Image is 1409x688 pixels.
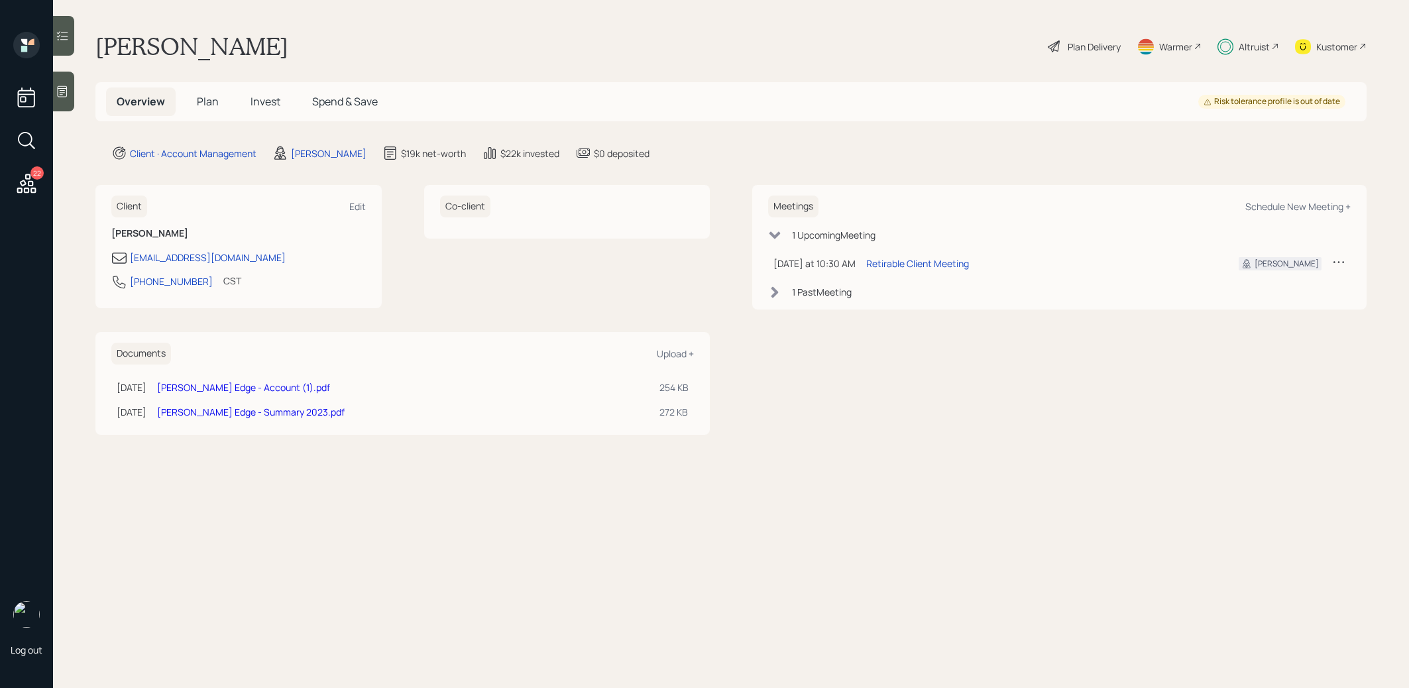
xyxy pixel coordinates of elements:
[117,94,165,109] span: Overview
[657,347,694,360] div: Upload +
[130,274,213,288] div: [PHONE_NUMBER]
[594,146,649,160] div: $0 deposited
[659,405,689,419] div: 272 KB
[1255,258,1319,270] div: [PERSON_NAME]
[768,196,818,217] h6: Meetings
[291,146,366,160] div: [PERSON_NAME]
[117,380,146,394] div: [DATE]
[197,94,219,109] span: Plan
[1068,40,1121,54] div: Plan Delivery
[157,381,330,394] a: [PERSON_NAME] Edge - Account (1).pdf
[111,228,366,239] h6: [PERSON_NAME]
[130,251,286,264] div: [EMAIL_ADDRESS][DOMAIN_NAME]
[866,257,969,270] div: Retirable Client Meeting
[773,257,856,270] div: [DATE] at 10:30 AM
[11,644,42,656] div: Log out
[500,146,559,160] div: $22k invested
[157,406,345,418] a: [PERSON_NAME] Edge - Summary 2023.pdf
[1245,200,1351,213] div: Schedule New Meeting +
[13,601,40,628] img: treva-nostdahl-headshot.png
[1159,40,1192,54] div: Warmer
[659,380,689,394] div: 254 KB
[312,94,378,109] span: Spend & Save
[223,274,241,288] div: CST
[792,228,875,242] div: 1 Upcoming Meeting
[1204,96,1340,107] div: Risk tolerance profile is out of date
[1316,40,1357,54] div: Kustomer
[111,196,147,217] h6: Client
[117,405,146,419] div: [DATE]
[401,146,466,160] div: $19k net-worth
[30,166,44,180] div: 22
[440,196,490,217] h6: Co-client
[1239,40,1270,54] div: Altruist
[792,285,852,299] div: 1 Past Meeting
[111,343,171,365] h6: Documents
[251,94,280,109] span: Invest
[95,32,288,61] h1: [PERSON_NAME]
[130,146,256,160] div: Client · Account Management
[349,200,366,213] div: Edit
